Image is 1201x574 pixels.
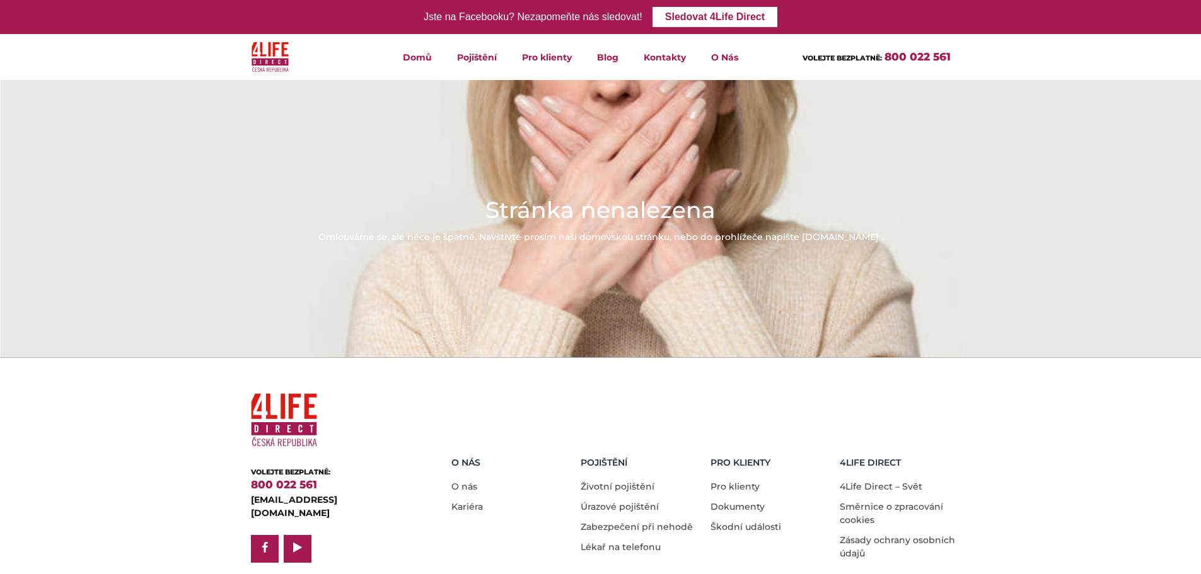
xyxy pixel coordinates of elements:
h5: 4LIFE DIRECT [840,457,960,468]
a: Směrnice o zpracování cookies [840,501,943,525]
a: O nás [451,481,477,492]
img: 4Life Direct Česká republika logo [252,39,289,75]
a: Lékař na telefonu [581,541,661,553]
span: VOLEJTE BEZPLATNĚ: [803,54,882,62]
h5: O nás [451,457,572,468]
a: Dokumenty [711,501,765,512]
a: Kontakty [631,34,699,80]
div: VOLEJTE BEZPLATNĚ: [251,467,412,478]
div: Omlouváme se, ale něco je špatně. Navštivte prosím naši domovskou stránku, nebo do prohlížeče nap... [318,231,883,244]
h5: Pojištění [581,457,701,468]
a: 4Life Direct – Svět [840,481,922,492]
h1: Stránka nenalezena [318,194,883,226]
a: Škodní události [711,521,781,532]
a: Domů [390,34,444,80]
a: 800 022 561 [885,50,951,63]
a: [EMAIL_ADDRESS][DOMAIN_NAME] [251,494,337,519]
h5: Pro Klienty [711,457,831,468]
img: 4Life Direct Česká republika logo [251,388,317,452]
a: Životní pojištění [581,481,654,492]
a: Sledovat 4Life Direct [653,7,777,27]
a: Blog [584,34,631,80]
a: Zásady ochrany osobních údajů [840,534,955,559]
a: Úrazové pojištění [581,501,659,512]
a: Kariéra [451,501,483,512]
a: 800 022 561 [251,478,317,491]
a: Zabezpečení při nehodě [581,521,693,532]
div: Jste na Facebooku? Nezapomeňte nás sledovat! [424,8,642,26]
a: Pro klienty [711,481,760,492]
